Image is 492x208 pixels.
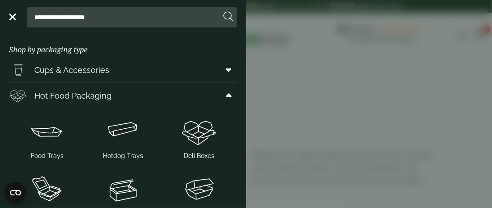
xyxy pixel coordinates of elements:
[165,112,233,163] a: Deli Boxes
[9,57,237,82] a: Cups & Accessories
[103,151,143,161] span: Hotdog Trays
[165,172,233,208] img: Clamshell_box.svg
[9,31,237,57] h3: Shop by packaging type
[9,83,237,108] a: Hot Food Packaging
[88,172,157,208] img: Chicken_box-1.svg
[9,86,27,104] img: Deli_box.svg
[31,151,64,161] span: Food Trays
[5,182,26,203] button: Open CMP widget
[9,61,27,79] img: PintNhalf_cup.svg
[13,172,81,208] img: OnTheGo_boxes.svg
[165,113,233,149] img: Deli_box.svg
[34,90,111,102] span: Hot Food Packaging
[13,112,81,163] a: Food Trays
[88,113,157,149] img: Hotdog_tray.svg
[88,112,157,163] a: Hotdog Trays
[184,151,214,161] span: Deli Boxes
[13,113,81,149] img: Food_tray.svg
[34,64,109,76] span: Cups & Accessories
